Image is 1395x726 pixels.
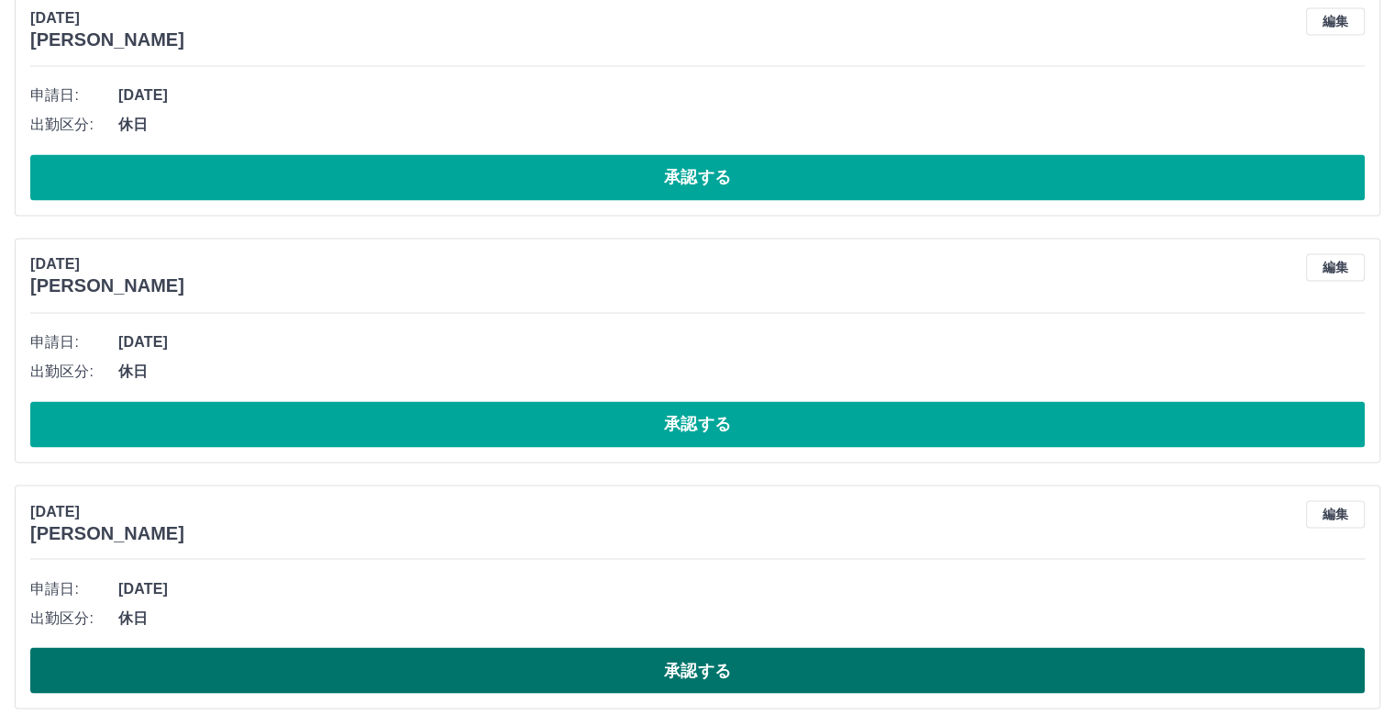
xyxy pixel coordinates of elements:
p: [DATE] [30,7,184,29]
span: [DATE] [118,331,1365,353]
span: 申請日: [30,331,118,353]
h3: [PERSON_NAME] [30,275,184,296]
span: [DATE] [118,84,1365,106]
h3: [PERSON_NAME] [30,29,184,50]
button: 編集 [1306,253,1365,281]
button: 編集 [1306,7,1365,35]
span: 休日 [118,114,1365,136]
span: 出勤区分: [30,361,118,383]
button: 承認する [30,401,1365,447]
button: 編集 [1306,500,1365,528]
p: [DATE] [30,253,184,275]
p: [DATE] [30,500,184,522]
button: 承認する [30,647,1365,693]
span: 出勤区分: [30,114,118,136]
span: 申請日: [30,577,118,599]
span: 申請日: [30,84,118,106]
h3: [PERSON_NAME] [30,522,184,543]
span: 休日 [118,361,1365,383]
span: 休日 [118,607,1365,629]
span: [DATE] [118,577,1365,599]
button: 承認する [30,154,1365,200]
span: 出勤区分: [30,607,118,629]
